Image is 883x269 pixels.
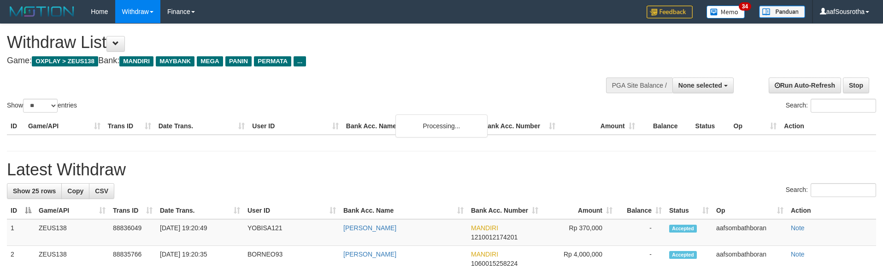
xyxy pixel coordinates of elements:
td: aafsombathboran [712,219,787,246]
span: None selected [678,82,722,89]
a: Copy [61,183,89,199]
span: OXPLAY > ZEUS138 [32,56,98,66]
span: MANDIRI [471,224,498,232]
span: 34 [739,2,751,11]
span: Show 25 rows [13,187,56,195]
a: [PERSON_NAME] [343,251,396,258]
th: Bank Acc. Name [342,118,479,135]
input: Search: [811,183,876,197]
h4: Game: Bank: [7,56,579,66]
th: Status: activate to sort column ascending [665,202,712,219]
span: PERMATA [254,56,291,66]
th: Bank Acc. Number: activate to sort column ascending [467,202,542,219]
a: Note [791,224,805,232]
span: MANDIRI [471,251,498,258]
span: MANDIRI [119,56,153,66]
th: Game/API: activate to sort column ascending [35,202,109,219]
span: CSV [95,187,108,195]
img: Button%20Memo.svg [706,6,745,18]
th: Bank Acc. Name: activate to sort column ascending [340,202,467,219]
a: Note [791,251,805,258]
td: ZEUS138 [35,219,109,246]
span: PANIN [225,56,252,66]
img: MOTION_logo.png [7,5,77,18]
label: Search: [786,183,876,197]
td: - [616,219,665,246]
th: User ID: activate to sort column ascending [244,202,340,219]
th: User ID [248,118,342,135]
th: Bank Acc. Number [479,118,559,135]
h1: Latest Withdraw [7,161,876,179]
a: Run Auto-Refresh [769,78,841,93]
th: Trans ID: activate to sort column ascending [109,202,156,219]
h1: Withdraw List [7,33,579,52]
div: PGA Site Balance / [606,78,672,93]
span: Accepted [669,225,697,233]
a: CSV [89,183,114,199]
span: MEGA [197,56,223,66]
th: Date Trans. [155,118,249,135]
select: Showentries [23,99,58,113]
th: Action [787,202,876,219]
td: [DATE] 19:20:49 [156,219,244,246]
th: Status [692,118,730,135]
th: Game/API [24,118,104,135]
button: None selected [672,78,734,93]
span: MAYBANK [156,56,194,66]
td: YOBISA121 [244,219,340,246]
span: ... [294,56,306,66]
th: Trans ID [104,118,155,135]
span: Copy 1210012174201 to clipboard [471,233,518,241]
div: Processing... [395,114,488,137]
td: Rp 370,000 [542,219,616,246]
th: ID: activate to sort column descending [7,202,35,219]
th: Balance [639,118,692,135]
a: [PERSON_NAME] [343,224,396,232]
th: ID [7,118,24,135]
th: Date Trans.: activate to sort column ascending [156,202,244,219]
span: Accepted [669,251,697,259]
input: Search: [811,99,876,113]
th: Amount [559,118,639,135]
span: Copy 1060015258224 to clipboard [471,260,518,267]
img: panduan.png [759,6,805,18]
a: Show 25 rows [7,183,62,199]
th: Op: activate to sort column ascending [712,202,787,219]
th: Amount: activate to sort column ascending [542,202,616,219]
th: Action [780,118,876,135]
span: Copy [67,187,83,195]
td: 1 [7,219,35,246]
td: 88836049 [109,219,156,246]
label: Show entries [7,99,77,113]
th: Op [730,118,781,135]
label: Search: [786,99,876,113]
img: Feedback.jpg [647,6,693,18]
a: Stop [843,78,869,93]
th: Balance: activate to sort column ascending [616,202,665,219]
